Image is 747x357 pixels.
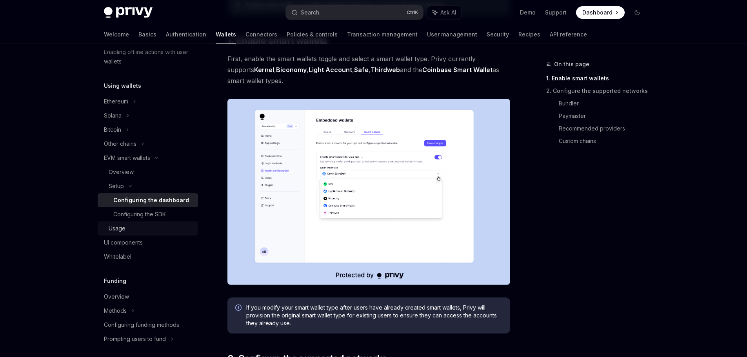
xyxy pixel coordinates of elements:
[104,276,126,286] h5: Funding
[422,66,493,74] a: Coinbase Smart Wallet
[113,210,166,219] div: Configuring the SDK
[109,224,125,233] div: Usage
[98,236,198,250] a: UI components
[631,6,643,19] button: Toggle dark mode
[98,221,198,236] a: Usage
[550,25,587,44] a: API reference
[520,9,536,16] a: Demo
[98,193,198,207] a: Configuring the dashboard
[545,9,567,16] a: Support
[138,25,156,44] a: Basics
[104,25,129,44] a: Welcome
[104,47,193,66] div: Enabling offline actions with user wallets
[98,318,198,332] a: Configuring funding methods
[104,111,122,120] div: Solana
[104,97,128,106] div: Ethereum
[98,250,198,264] a: Whitelabel
[109,181,124,191] div: Setup
[104,320,179,330] div: Configuring funding methods
[554,60,589,69] span: On this page
[104,334,166,344] div: Prompting users to fund
[104,81,141,91] h5: Using wallets
[582,9,613,16] span: Dashboard
[98,290,198,304] a: Overview
[109,167,134,177] div: Overview
[104,139,136,149] div: Other chains
[347,25,418,44] a: Transaction management
[487,25,509,44] a: Security
[104,292,129,301] div: Overview
[440,9,456,16] span: Ask AI
[104,306,127,315] div: Methods
[287,25,338,44] a: Policies & controls
[227,99,510,285] img: Sample enable smart wallets
[407,9,418,16] span: Ctrl K
[559,122,650,135] a: Recommended providers
[546,85,650,97] a: 2. Configure the supported networks
[98,207,198,221] a: Configuring the SDK
[354,66,369,74] a: Safe
[427,25,477,44] a: User management
[301,8,323,17] div: Search...
[246,304,502,327] span: If you modify your smart wallet type after users have already created smart wallets, Privy will p...
[104,7,153,18] img: dark logo
[104,125,121,134] div: Bitcoin
[427,5,462,20] button: Ask AI
[276,66,307,74] a: Biconomy
[546,72,650,85] a: 1. Enable smart wallets
[104,238,143,247] div: UI components
[245,25,277,44] a: Connectors
[518,25,540,44] a: Recipes
[286,5,423,20] button: Search...CtrlK
[559,135,650,147] a: Custom chains
[104,153,150,163] div: EVM smart wallets
[166,25,206,44] a: Authentication
[309,66,352,74] a: Light Account
[98,45,198,69] a: Enabling offline actions with user wallets
[559,97,650,110] a: Bundler
[98,165,198,179] a: Overview
[371,66,400,74] a: Thirdweb
[104,252,131,261] div: Whitelabel
[576,6,625,19] a: Dashboard
[235,304,243,312] svg: Info
[254,66,274,74] a: Kernel
[559,110,650,122] a: Paymaster
[113,196,189,205] div: Configuring the dashboard
[227,53,510,86] span: First, enable the smart wallets toggle and select a smart wallet type. Privy currently supports ,...
[216,25,236,44] a: Wallets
